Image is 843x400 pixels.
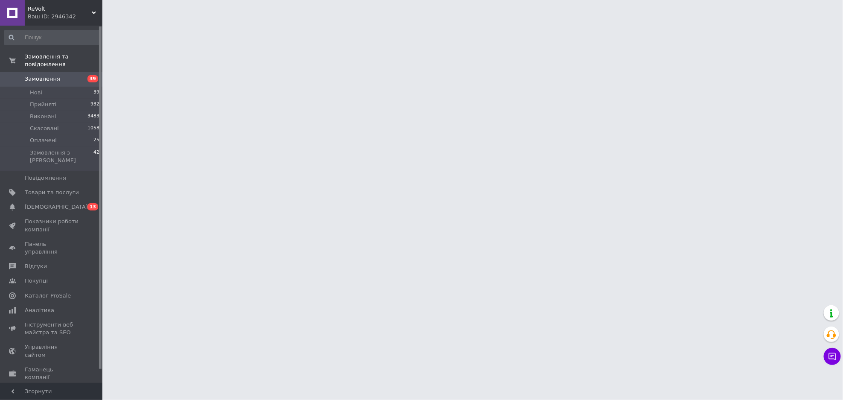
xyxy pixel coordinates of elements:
[30,125,59,132] span: Скасовані
[25,263,47,270] span: Відгуки
[30,137,57,144] span: Оплачені
[87,125,99,132] span: 1058
[25,203,88,211] span: [DEMOGRAPHIC_DATA]
[90,101,99,108] span: 932
[28,5,92,13] span: ReVolt
[87,75,98,82] span: 39
[25,174,66,182] span: Повідомлення
[824,348,841,365] button: Чат з покупцем
[93,137,99,144] span: 25
[28,13,102,20] div: Ваш ID: 2946342
[25,366,79,381] span: Гаманець компанії
[25,343,79,359] span: Управління сайтом
[25,75,60,83] span: Замовлення
[30,149,93,164] span: Замовлення з [PERSON_NAME]
[25,240,79,256] span: Панель управління
[25,307,54,314] span: Аналітика
[25,53,102,68] span: Замовлення та повідомлення
[30,89,42,96] span: Нові
[25,321,79,336] span: Інструменти веб-майстра та SEO
[87,113,99,120] span: 3483
[25,277,48,285] span: Покупці
[25,218,79,233] span: Показники роботи компанії
[93,89,99,96] span: 39
[25,189,79,196] span: Товари та послуги
[87,203,98,210] span: 13
[30,101,56,108] span: Прийняті
[30,113,56,120] span: Виконані
[25,292,71,300] span: Каталог ProSale
[93,149,99,164] span: 42
[4,30,100,45] input: Пошук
